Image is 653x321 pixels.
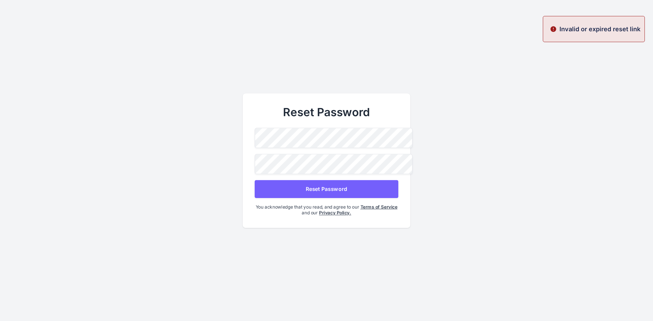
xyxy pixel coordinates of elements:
h2: Reset Password [255,105,398,119]
img: alert [550,24,557,34]
div: You acknowledge that you read, and agree to our and our [255,204,398,216]
a: Terms of Service [361,204,398,210]
button: Reset Password [255,180,398,198]
a: Privacy Policy. [319,210,351,215]
p: Invalid or expired reset link [559,24,640,34]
